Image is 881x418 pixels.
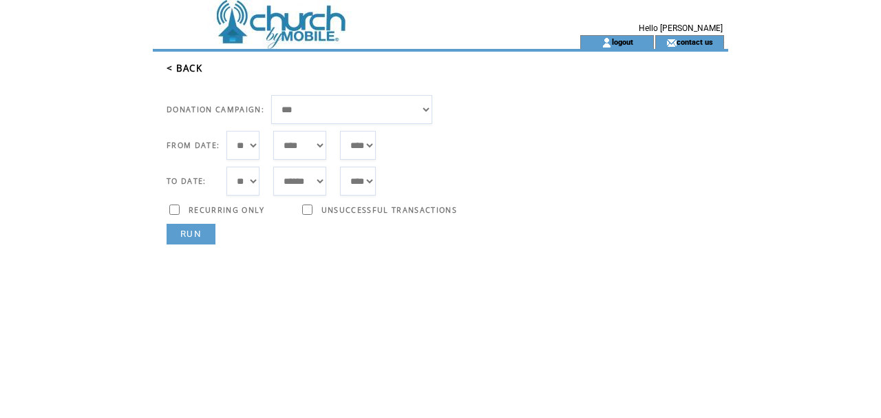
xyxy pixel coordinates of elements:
a: RUN [167,224,215,244]
a: contact us [677,37,713,46]
span: DONATION CAMPAIGN: [167,105,264,114]
a: < BACK [167,62,202,74]
span: RECURRING ONLY [189,205,265,215]
img: account_icon.gif [602,37,612,48]
img: contact_us_icon.gif [666,37,677,48]
span: Hello [PERSON_NAME] [639,23,723,33]
span: TO DATE: [167,176,206,186]
a: logout [612,37,633,46]
span: FROM DATE: [167,140,220,150]
span: UNSUCCESSFUL TRANSACTIONS [321,205,457,215]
